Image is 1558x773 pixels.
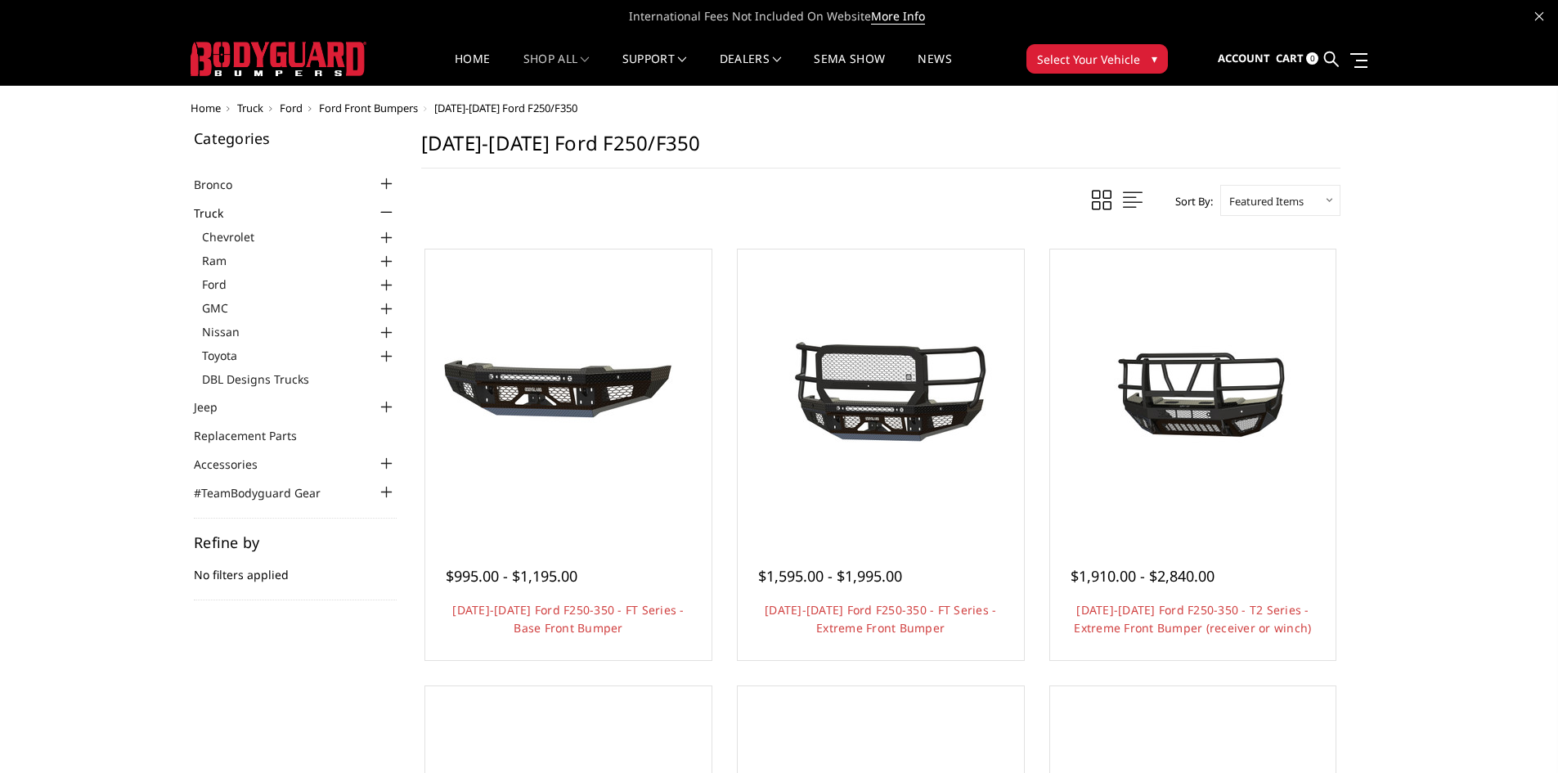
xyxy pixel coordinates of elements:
[814,53,885,85] a: SEMA Show
[237,101,263,115] a: Truck
[1026,44,1168,74] button: Select Your Vehicle
[446,566,577,586] span: $995.00 - $1,195.00
[1152,50,1157,67] span: ▾
[720,53,782,85] a: Dealers
[1276,51,1304,65] span: Cart
[455,53,490,85] a: Home
[202,299,397,317] a: GMC
[1074,602,1311,636] a: [DATE]-[DATE] Ford F250-350 - T2 Series - Extreme Front Bumper (receiver or winch)
[319,101,418,115] a: Ford Front Bumpers
[1276,37,1318,81] a: Cart 0
[871,8,925,25] a: More Info
[194,427,317,444] a: Replacement Parts
[1071,566,1215,586] span: $1,910.00 - $2,840.00
[523,53,590,85] a: shop all
[191,101,221,115] a: Home
[434,101,577,115] span: [DATE]-[DATE] Ford F250/F350
[742,254,1020,532] a: 2023-2025 Ford F250-350 - FT Series - Extreme Front Bumper 2023-2025 Ford F250-350 - FT Series - ...
[918,53,951,85] a: News
[452,602,684,636] a: [DATE]-[DATE] Ford F250-350 - FT Series - Base Front Bumper
[421,131,1340,169] h1: [DATE]-[DATE] Ford F250/F350
[194,398,238,416] a: Jeep
[280,101,303,115] a: Ford
[1476,694,1558,773] iframe: Chat Widget
[1166,189,1213,213] label: Sort By:
[194,535,397,600] div: No filters applied
[202,371,397,388] a: DBL Designs Trucks
[1054,254,1332,532] a: 2023-2025 Ford F250-350 - T2 Series - Extreme Front Bumper (receiver or winch) 2023-2025 Ford F25...
[194,456,278,473] a: Accessories
[1037,51,1140,68] span: Select Your Vehicle
[194,176,253,193] a: Bronco
[765,602,996,636] a: [DATE]-[DATE] Ford F250-350 - FT Series - Extreme Front Bumper
[758,566,902,586] span: $1,595.00 - $1,995.00
[202,347,397,364] a: Toyota
[429,254,707,532] a: 2023-2025 Ford F250-350 - FT Series - Base Front Bumper
[194,484,341,501] a: #TeamBodyguard Gear
[438,331,699,454] img: 2023-2025 Ford F250-350 - FT Series - Base Front Bumper
[194,535,397,550] h5: Refine by
[1062,319,1323,465] img: 2023-2025 Ford F250-350 - T2 Series - Extreme Front Bumper (receiver or winch)
[202,276,397,293] a: Ford
[194,131,397,146] h5: Categories
[191,42,366,76] img: BODYGUARD BUMPERS
[1306,52,1318,65] span: 0
[202,323,397,340] a: Nissan
[194,204,244,222] a: Truck
[1218,51,1270,65] span: Account
[202,228,397,245] a: Chevrolet
[1218,37,1270,81] a: Account
[622,53,687,85] a: Support
[202,252,397,269] a: Ram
